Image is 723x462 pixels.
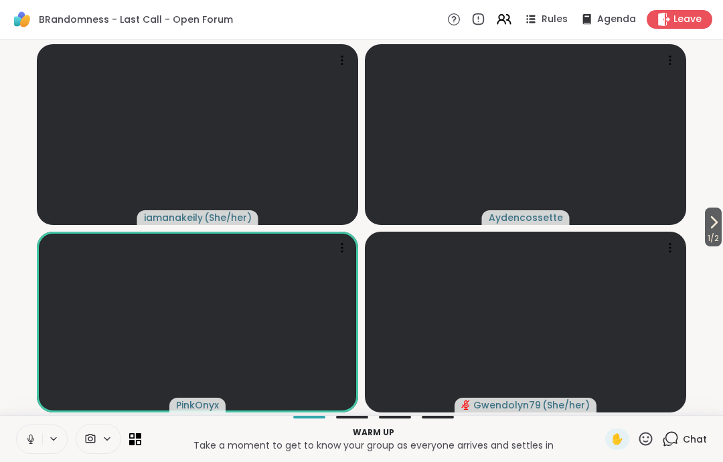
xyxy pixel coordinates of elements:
button: 1/2 [705,208,722,246]
span: iamanakeily [144,211,203,224]
span: Rules [542,13,568,26]
p: Warm up [149,427,597,439]
span: 1 / 2 [705,230,722,246]
p: Take a moment to get to know your group as everyone arrives and settles in [149,439,597,452]
span: ( She/her ) [542,398,590,412]
span: Chat [683,433,707,446]
span: Gwendolyn79 [473,398,541,412]
span: ( She/her ) [204,211,252,224]
span: PinkOnyx [176,398,219,412]
span: audio-muted [461,400,471,410]
span: Aydencossette [489,211,563,224]
span: ✋ [611,431,624,447]
span: BRandomness - Last Call - Open Forum [39,13,233,26]
span: Agenda [597,13,636,26]
img: ShareWell Logomark [11,8,33,31]
span: Leave [673,13,702,26]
